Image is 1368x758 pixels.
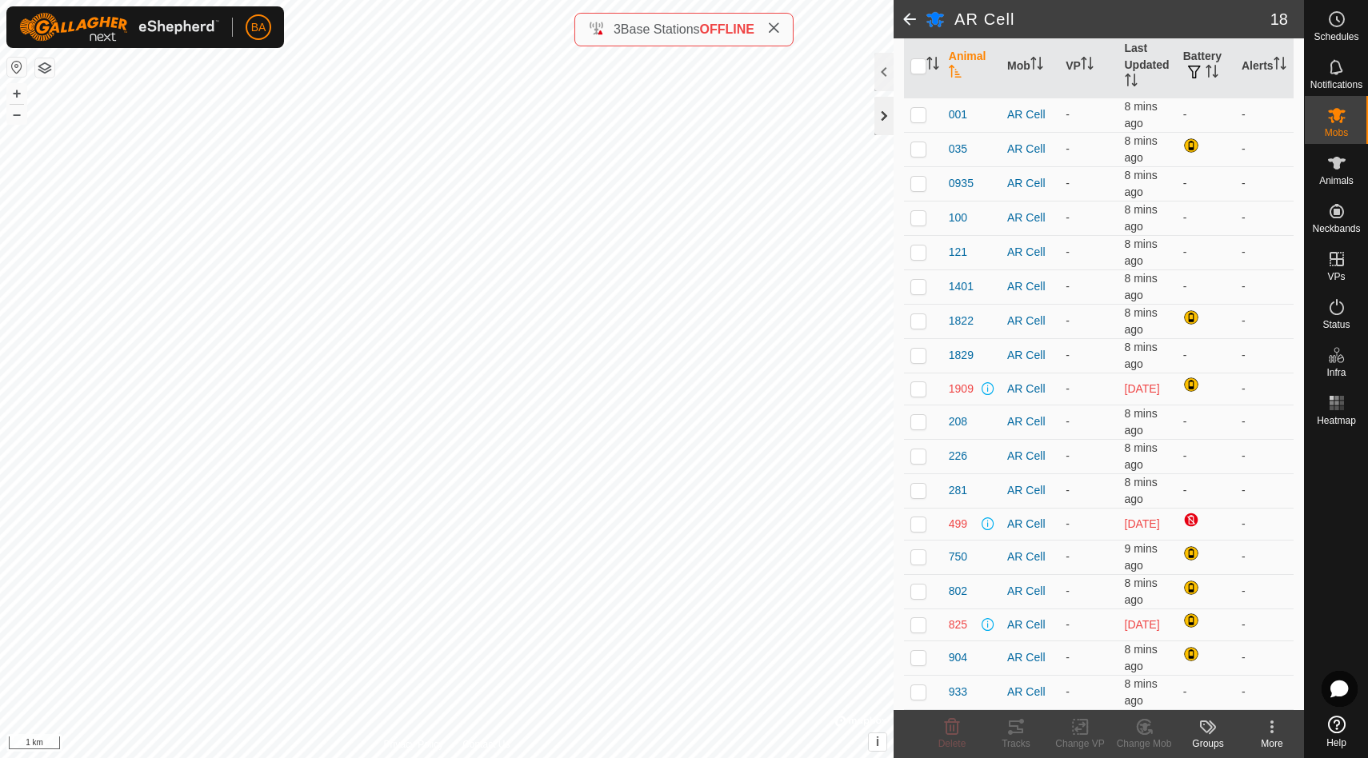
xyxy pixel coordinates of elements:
[1177,675,1235,709] td: -
[1125,341,1158,370] span: 19 Aug 2025, 9:13 am
[949,413,967,430] span: 208
[1066,618,1070,631] app-display-virtual-paddock-transition: -
[949,347,974,364] span: 1829
[1125,237,1158,267] span: 19 Aug 2025, 9:13 am
[949,278,974,295] span: 1401
[949,381,974,397] span: 1909
[1314,32,1358,42] span: Schedules
[1125,76,1138,89] p-sorticon: Activate to sort
[1235,338,1294,373] td: -
[949,448,967,465] span: 226
[1274,59,1286,72] p-sorticon: Activate to sort
[1312,224,1360,233] span: Neckbands
[1007,141,1053,158] div: AR Cell
[383,737,443,752] a: Privacy Policy
[1235,473,1294,508] td: -
[1125,134,1158,164] span: 19 Aug 2025, 9:12 am
[1177,473,1235,508] td: -
[1235,439,1294,473] td: -
[1066,484,1070,497] app-display-virtual-paddock-transition: -
[1030,59,1043,72] p-sorticon: Activate to sort
[949,209,967,226] span: 100
[700,22,754,36] span: OFFLINE
[1125,382,1160,395] span: 15 Aug 2025, 7:44 am
[1319,176,1354,186] span: Animals
[1125,100,1158,130] span: 19 Aug 2025, 9:12 am
[1007,482,1053,499] div: AR Cell
[1327,272,1345,281] span: VPs
[1235,201,1294,235] td: -
[942,34,1001,98] th: Animal
[1235,373,1294,405] td: -
[1007,175,1053,192] div: AR Cell
[1125,476,1158,505] span: 19 Aug 2025, 9:12 am
[949,583,967,600] span: 802
[35,58,54,78] button: Map Layers
[1066,382,1070,395] app-display-virtual-paddock-transition: -
[1007,413,1053,430] div: AR Cell
[1125,517,1160,530] span: 17 Aug 2025, 10:42 pm
[869,733,886,751] button: i
[1125,306,1158,336] span: 19 Aug 2025, 9:12 am
[1326,738,1346,748] span: Help
[1125,618,1160,631] span: 7 Aug 2025, 7:13 am
[462,737,510,752] a: Contact Us
[1305,709,1368,754] a: Help
[1177,98,1235,132] td: -
[1066,314,1070,327] app-display-virtual-paddock-transition: -
[1007,278,1053,295] div: AR Cell
[1125,576,1158,606] span: 19 Aug 2025, 9:12 am
[949,684,967,700] span: 933
[1177,269,1235,304] td: -
[1235,640,1294,675] td: -
[1270,7,1288,31] span: 18
[949,313,974,329] span: 1822
[984,736,1048,751] div: Tracks
[251,19,266,36] span: BA
[1235,405,1294,439] td: -
[1066,349,1070,361] app-display-virtual-paddock-transition: -
[1007,448,1053,465] div: AR Cell
[1066,211,1070,224] app-display-virtual-paddock-transition: -
[1177,439,1235,473] td: -
[1176,736,1240,751] div: Groups
[1125,542,1158,572] span: 19 Aug 2025, 9:12 am
[1112,736,1176,751] div: Change Mob
[1125,272,1158,301] span: 19 Aug 2025, 9:12 am
[1235,98,1294,132] td: -
[949,67,962,80] p-sorticon: Activate to sort
[949,616,967,633] span: 825
[1007,381,1053,397] div: AR Cell
[1007,244,1053,261] div: AR Cell
[1177,338,1235,373] td: -
[1235,166,1294,201] td: -
[1177,405,1235,439] td: -
[1048,736,1112,751] div: Change VP
[949,141,967,158] span: 035
[19,13,219,42] img: Gallagher Logo
[1125,677,1158,707] span: 19 Aug 2025, 9:13 am
[621,22,700,36] span: Base Stations
[1235,675,1294,709] td: -
[1081,59,1094,72] p-sorticon: Activate to sort
[1066,449,1070,462] app-display-virtual-paddock-transition: -
[1125,407,1158,437] span: 19 Aug 2025, 9:12 am
[1235,540,1294,574] td: -
[1177,235,1235,269] td: -
[1007,684,1053,700] div: AR Cell
[1235,574,1294,608] td: -
[1240,736,1304,751] div: More
[1235,608,1294,640] td: -
[614,22,621,36] span: 3
[1007,313,1053,329] div: AR Cell
[938,738,966,749] span: Delete
[1001,34,1059,98] th: Mob
[1326,368,1346,377] span: Infra
[1066,415,1070,428] app-display-virtual-paddock-transition: -
[1235,235,1294,269] td: -
[1059,34,1118,98] th: VP
[1177,166,1235,201] td: -
[1066,651,1070,664] app-display-virtual-paddock-transition: -
[1066,685,1070,698] app-display-virtual-paddock-transition: -
[1206,67,1218,80] p-sorticon: Activate to sort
